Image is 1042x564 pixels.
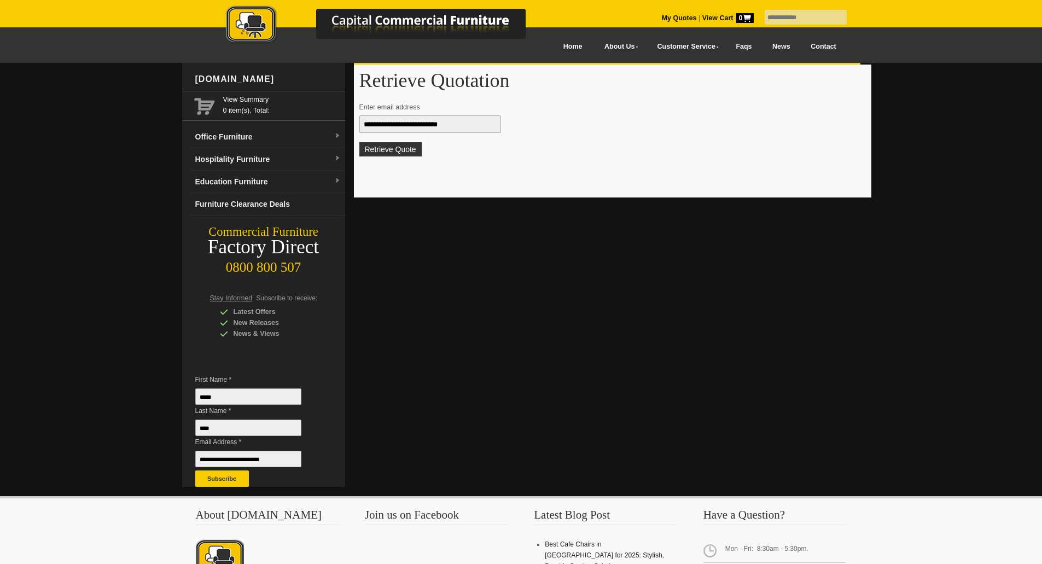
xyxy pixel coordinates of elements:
a: Hospitality Furnituredropdown [191,148,345,171]
span: First Name * [195,374,318,385]
input: First Name * [195,388,301,405]
span: Stay Informed [210,294,253,302]
input: Email Address * [195,451,301,467]
div: Factory Direct [182,240,345,255]
a: Furniture Clearance Deals [191,193,345,216]
strong: View Cart [702,14,754,22]
button: Retrieve Quote [359,142,422,156]
a: View Summary [223,94,341,105]
span: Last Name * [195,405,318,416]
img: Capital Commercial Furniture Logo [196,5,579,45]
a: Capital Commercial Furniture Logo [196,5,579,49]
div: Commercial Furniture [182,224,345,240]
a: Contact [800,34,846,59]
span: 0 item(s), Total: [223,94,341,114]
a: News [762,34,800,59]
span: Email Address * [195,437,318,447]
img: dropdown [334,133,341,139]
h3: Latest Blog Post [534,509,677,525]
h3: Have a Question? [703,509,847,525]
div: News & Views [220,328,324,339]
div: [DOMAIN_NAME] [191,63,345,96]
a: Education Furnituredropdown [191,171,345,193]
div: 0800 800 507 [182,254,345,275]
h3: Join us on Facebook [365,509,508,525]
div: New Releases [220,317,324,328]
div: Latest Offers [220,306,324,317]
a: My Quotes [662,14,697,22]
img: dropdown [334,178,341,184]
h3: About [DOMAIN_NAME] [196,509,339,525]
a: View Cart0 [700,14,753,22]
button: Subscribe [195,470,249,487]
span: Subscribe to receive: [256,294,317,302]
a: About Us [592,34,645,59]
input: Last Name * [195,420,301,436]
a: Faqs [726,34,762,59]
p: Enter email address [359,102,855,113]
a: Customer Service [645,34,725,59]
a: Office Furnituredropdown [191,126,345,148]
span: Mon - Fri: 8:30am - 5:30pm. [703,539,847,563]
h1: Retrieve Quotation [359,70,866,91]
span: 0 [736,13,754,23]
img: dropdown [334,155,341,162]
